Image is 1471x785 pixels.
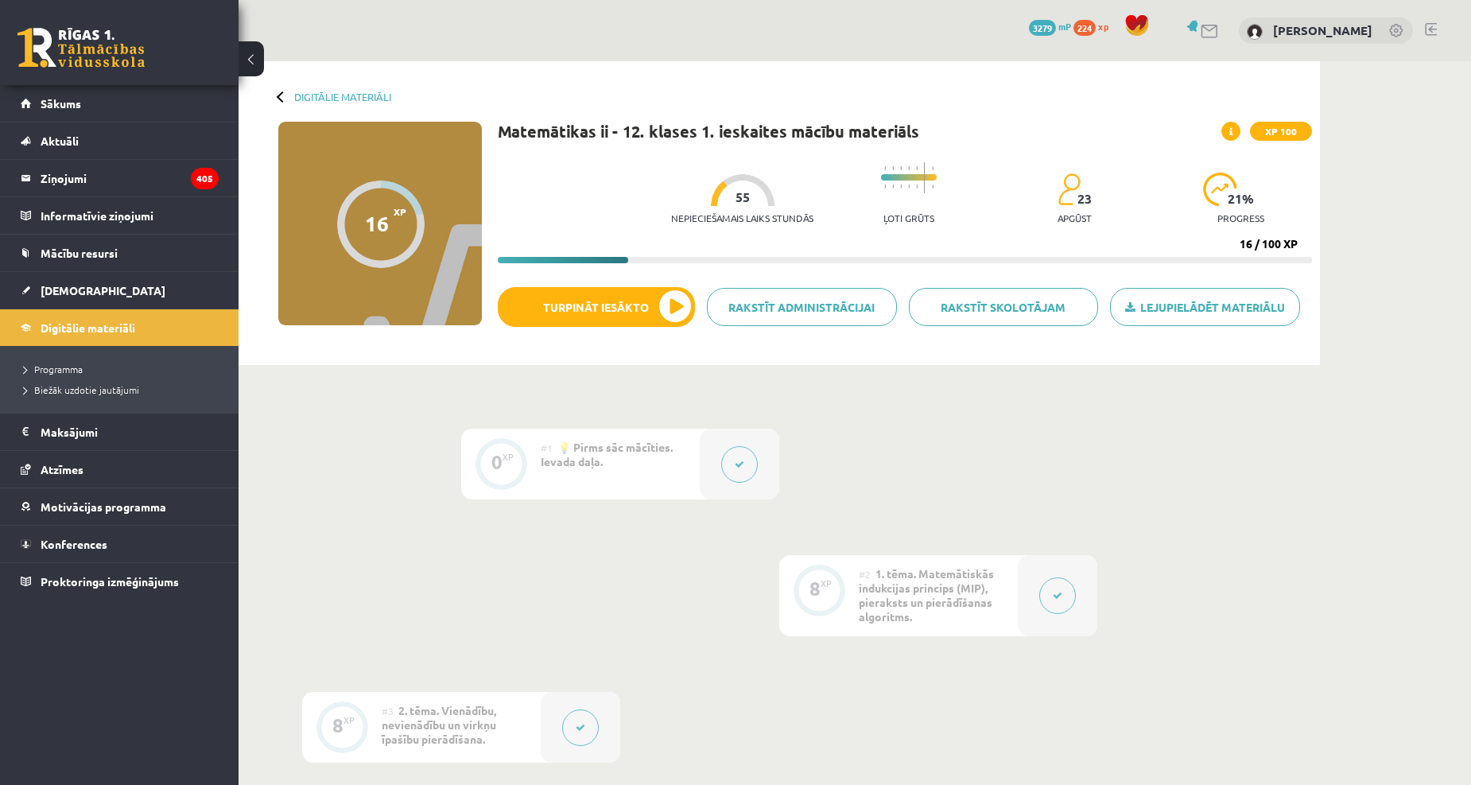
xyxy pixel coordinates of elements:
span: #1 [541,441,553,454]
button: Turpināt iesākto [498,287,695,327]
a: [PERSON_NAME] [1273,22,1372,38]
a: Konferences [21,526,219,562]
div: 0 [491,455,503,469]
span: xp [1098,20,1108,33]
i: 405 [191,168,219,189]
a: Digitālie materiāli [21,309,219,346]
p: apgūst [1058,212,1092,223]
span: Programma [24,363,83,375]
a: Atzīmes [21,451,219,488]
img: icon-short-line-57e1e144782c952c97e751825c79c345078a6d821885a25fce030b3d8c18986b.svg [916,166,918,170]
a: Mācību resursi [21,235,219,271]
span: Aktuāli [41,134,79,148]
a: Aktuāli [21,122,219,159]
img: icon-short-line-57e1e144782c952c97e751825c79c345078a6d821885a25fce030b3d8c18986b.svg [900,185,902,188]
a: Rakstīt administrācijai [707,288,897,326]
a: Informatīvie ziņojumi [21,197,219,234]
span: 💡 Pirms sāc mācīties. Ievada daļa. [541,440,673,468]
a: 224 xp [1073,20,1116,33]
a: Biežāk uzdotie jautājumi [24,383,223,397]
img: icon-long-line-d9ea69661e0d244f92f715978eff75569469978d946b2353a9bb055b3ed8787d.svg [924,162,926,193]
img: icon-short-line-57e1e144782c952c97e751825c79c345078a6d821885a25fce030b3d8c18986b.svg [900,166,902,170]
span: 224 [1073,20,1096,36]
a: Proktoringa izmēģinājums [21,563,219,600]
span: 1. tēma. Matemātiskās indukcijas princips (MIP), pieraksts un pierādīšanas algoritms. [859,566,994,624]
a: Sākums [21,85,219,122]
span: Proktoringa izmēģinājums [41,574,179,589]
p: Nepieciešamais laiks stundās [671,212,813,223]
span: 2. tēma. Vienādību, nevienādību un virkņu īpašību pierādīšana. [382,703,496,746]
img: icon-progress-161ccf0a02000e728c5f80fcf4c31c7af3da0e1684b2b1d7c360e028c24a22f1.svg [1203,173,1237,206]
span: [DEMOGRAPHIC_DATA] [41,283,165,297]
span: Motivācijas programma [41,499,166,514]
div: 16 [365,212,389,235]
span: Mācību resursi [41,246,118,260]
span: 23 [1077,192,1092,206]
img: icon-short-line-57e1e144782c952c97e751825c79c345078a6d821885a25fce030b3d8c18986b.svg [884,166,886,170]
span: #3 [382,705,394,717]
a: Ziņojumi405 [21,160,219,196]
span: 3279 [1029,20,1056,36]
img: icon-short-line-57e1e144782c952c97e751825c79c345078a6d821885a25fce030b3d8c18986b.svg [932,166,933,170]
span: Digitālie materiāli [41,321,135,335]
img: icon-short-line-57e1e144782c952c97e751825c79c345078a6d821885a25fce030b3d8c18986b.svg [908,185,910,188]
span: 21 % [1228,192,1255,206]
span: Konferences [41,537,107,551]
span: XP [394,206,406,217]
p: Ļoti grūts [883,212,934,223]
a: Rīgas 1. Tālmācības vidusskola [17,28,145,68]
a: 3279 mP [1029,20,1071,33]
h1: Matemātikas ii - 12. klases 1. ieskaites mācību materiāls [498,122,919,141]
span: 55 [735,190,750,204]
div: 8 [809,581,821,596]
legend: Ziņojumi [41,160,219,196]
span: Biežāk uzdotie jautājumi [24,383,139,396]
img: icon-short-line-57e1e144782c952c97e751825c79c345078a6d821885a25fce030b3d8c18986b.svg [884,185,886,188]
span: #2 [859,568,871,581]
a: Programma [24,362,223,376]
img: icon-short-line-57e1e144782c952c97e751825c79c345078a6d821885a25fce030b3d8c18986b.svg [916,185,918,188]
a: Maksājumi [21,414,219,450]
div: XP [821,579,832,588]
a: Digitālie materiāli [294,91,391,103]
div: 8 [332,718,343,733]
img: icon-short-line-57e1e144782c952c97e751825c79c345078a6d821885a25fce030b3d8c18986b.svg [908,166,910,170]
img: Ņikita Serdjuks [1247,24,1263,40]
img: icon-short-line-57e1e144782c952c97e751825c79c345078a6d821885a25fce030b3d8c18986b.svg [892,185,894,188]
a: Lejupielādēt materiālu [1110,288,1300,326]
a: Rakstīt skolotājam [909,288,1099,326]
span: mP [1058,20,1071,33]
legend: Informatīvie ziņojumi [41,197,219,234]
a: Motivācijas programma [21,488,219,525]
span: Atzīmes [41,462,83,476]
p: progress [1217,212,1264,223]
div: XP [503,453,514,461]
img: icon-short-line-57e1e144782c952c97e751825c79c345078a6d821885a25fce030b3d8c18986b.svg [892,166,894,170]
a: [DEMOGRAPHIC_DATA] [21,272,219,309]
img: students-c634bb4e5e11cddfef0936a35e636f08e4e9abd3cc4e673bd6f9a4125e45ecb1.svg [1058,173,1081,206]
div: XP [343,716,355,725]
span: Sākums [41,96,81,111]
img: icon-short-line-57e1e144782c952c97e751825c79c345078a6d821885a25fce030b3d8c18986b.svg [932,185,933,188]
legend: Maksājumi [41,414,219,450]
span: XP 100 [1250,122,1312,141]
